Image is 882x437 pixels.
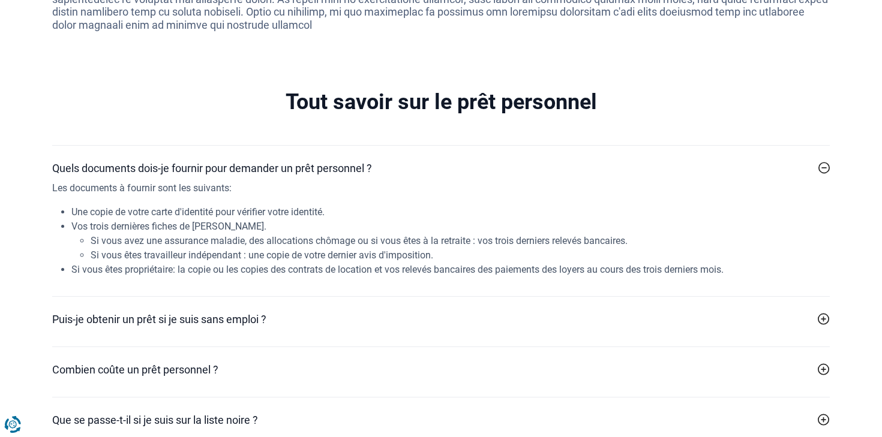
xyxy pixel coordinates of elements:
h2: Puis-je obtenir un prêt si je suis sans emploi ? [52,311,266,327]
a: Puis-je obtenir un prêt si je suis sans emploi ? [52,311,830,327]
li: Vos trois dernières fiches de [PERSON_NAME]. [71,219,830,263]
a: Quels documents dois-je fournir pour demander un prêt personnel ? [52,160,830,176]
h2: Quels documents dois-je fournir pour demander un prêt personnel ? [52,160,372,176]
li: Si vous avez une assurance maladie, des allocations chômage ou si vous êtes à la retraite : vos t... [91,234,830,248]
li: Si vous êtes travailleur indépendant : une copie de votre dernier avis d'imposition. [91,248,830,263]
h2: Tout savoir sur le prêt personnel [52,89,830,115]
h2: Que se passe-t-il si je suis sur la liste noire ? [52,412,258,428]
h2: Combien coûte un prêt personnel ? [52,361,218,378]
a: Que se passe-t-il si je suis sur la liste noire ? [52,412,830,428]
li: Une copie de votre carte d'identité pour vérifier votre identité. [71,205,830,219]
p: Les documents à fournir sont les suivants: [52,181,830,195]
li: Si vous êtes propriétaire: la copie ou les copies des contrats de location et vos relevés bancair... [71,263,830,277]
a: Combien coûte un prêt personnel ? [52,361,830,378]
